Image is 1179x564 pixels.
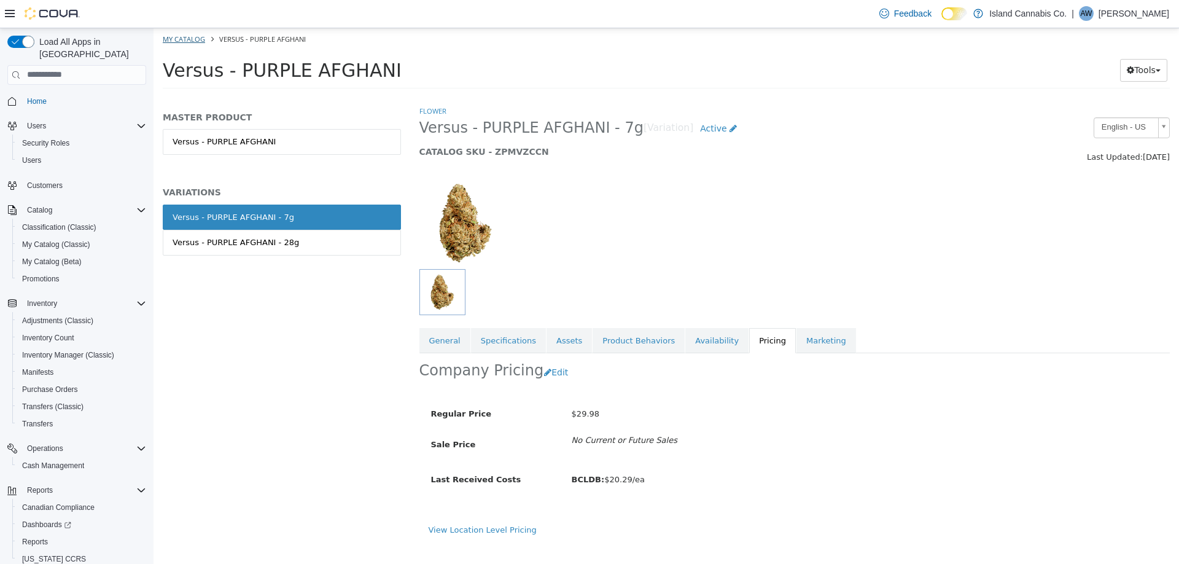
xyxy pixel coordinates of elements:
[27,181,63,190] span: Customers
[12,270,151,288] button: Promotions
[22,419,53,429] span: Transfers
[27,121,46,131] span: Users
[17,458,146,473] span: Cash Management
[17,500,99,515] a: Canadian Compliance
[17,136,146,151] span: Security Roles
[22,483,146,498] span: Reports
[17,365,146,380] span: Manifests
[22,222,96,232] span: Classification (Classic)
[17,535,53,549] a: Reports
[17,331,79,345] a: Inventory Count
[278,412,322,421] span: Sale Price
[17,382,146,397] span: Purchase Orders
[22,257,82,267] span: My Catalog (Beta)
[1079,6,1094,21] div: Anna Weberg
[989,124,1016,133] span: [DATE]
[9,31,248,53] span: Versus - PURPLE AFGHANI
[22,402,84,412] span: Transfers (Classic)
[266,333,391,352] h2: Company Pricing
[596,300,642,326] a: Pricing
[940,89,1016,110] a: English - US
[17,458,89,473] a: Cash Management
[22,333,74,343] span: Inventory Count
[278,381,338,390] span: Regular Price
[22,178,146,193] span: Customers
[9,101,247,127] a: Versus - PURPLE AFGHANI
[967,31,1014,53] button: Tools
[989,6,1067,21] p: Island Cannabis Co.
[17,237,95,252] a: My Catalog (Classic)
[22,367,53,377] span: Manifests
[66,6,152,15] span: Versus - PURPLE AFGHANI
[12,253,151,270] button: My Catalog (Beta)
[418,447,451,456] b: BCLDB:
[22,461,84,471] span: Cash Management
[393,300,438,326] a: Assets
[17,417,146,431] span: Transfers
[19,183,141,195] div: Versus - PURPLE AFGHANI - 7g
[19,208,146,221] div: Versus - PURPLE AFGHANI - 28g
[17,237,146,252] span: My Catalog (Classic)
[22,316,93,326] span: Adjustments (Classic)
[22,119,146,133] span: Users
[22,483,58,498] button: Reports
[22,93,146,109] span: Home
[12,533,151,550] button: Reports
[17,313,98,328] a: Adjustments (Classic)
[439,300,531,326] a: Product Behaviors
[12,135,151,152] button: Security Roles
[278,447,368,456] span: Last Received Costs
[1080,6,1092,21] span: AW
[22,385,78,394] span: Purchase Orders
[12,398,151,415] button: Transfers (Classic)
[22,441,68,456] button: Operations
[12,364,151,381] button: Manifests
[12,516,151,533] a: Dashboards
[941,20,942,21] span: Dark Mode
[12,329,151,347] button: Inventory Count
[12,312,151,329] button: Adjustments (Classic)
[27,205,52,215] span: Catalog
[266,78,293,87] a: Flower
[12,381,151,398] button: Purchase Orders
[1099,6,1169,21] p: [PERSON_NAME]
[266,300,317,326] a: General
[17,153,146,168] span: Users
[17,220,146,235] span: Classification (Classic)
[894,7,932,20] span: Feedback
[418,447,491,456] span: $20.29/ea
[22,138,69,148] span: Security Roles
[643,300,702,326] a: Marketing
[12,347,151,364] button: Inventory Manager (Classic)
[2,482,151,499] button: Reports
[12,219,151,236] button: Classification (Classic)
[17,313,146,328] span: Adjustments (Classic)
[17,272,64,286] a: Promotions
[9,6,52,15] a: My Catalog
[933,124,989,133] span: Last Updated:
[22,203,57,217] button: Catalog
[17,348,146,362] span: Inventory Manager (Classic)
[27,299,57,308] span: Inventory
[25,7,80,20] img: Cova
[1072,6,1074,21] p: |
[17,517,146,532] span: Dashboards
[12,415,151,433] button: Transfers
[17,535,146,549] span: Reports
[22,94,52,109] a: Home
[22,296,146,311] span: Inventory
[22,240,90,249] span: My Catalog (Classic)
[22,203,146,217] span: Catalog
[2,92,151,110] button: Home
[22,155,41,165] span: Users
[17,348,119,362] a: Inventory Manager (Classic)
[490,95,540,105] small: [Variation]
[941,90,1000,109] span: English - US
[2,440,151,457] button: Operations
[17,254,87,269] a: My Catalog (Beta)
[17,399,146,414] span: Transfers (Classic)
[27,444,63,453] span: Operations
[275,497,383,506] a: View Location Level Pricing
[22,520,71,530] span: Dashboards
[17,220,101,235] a: Classification (Classic)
